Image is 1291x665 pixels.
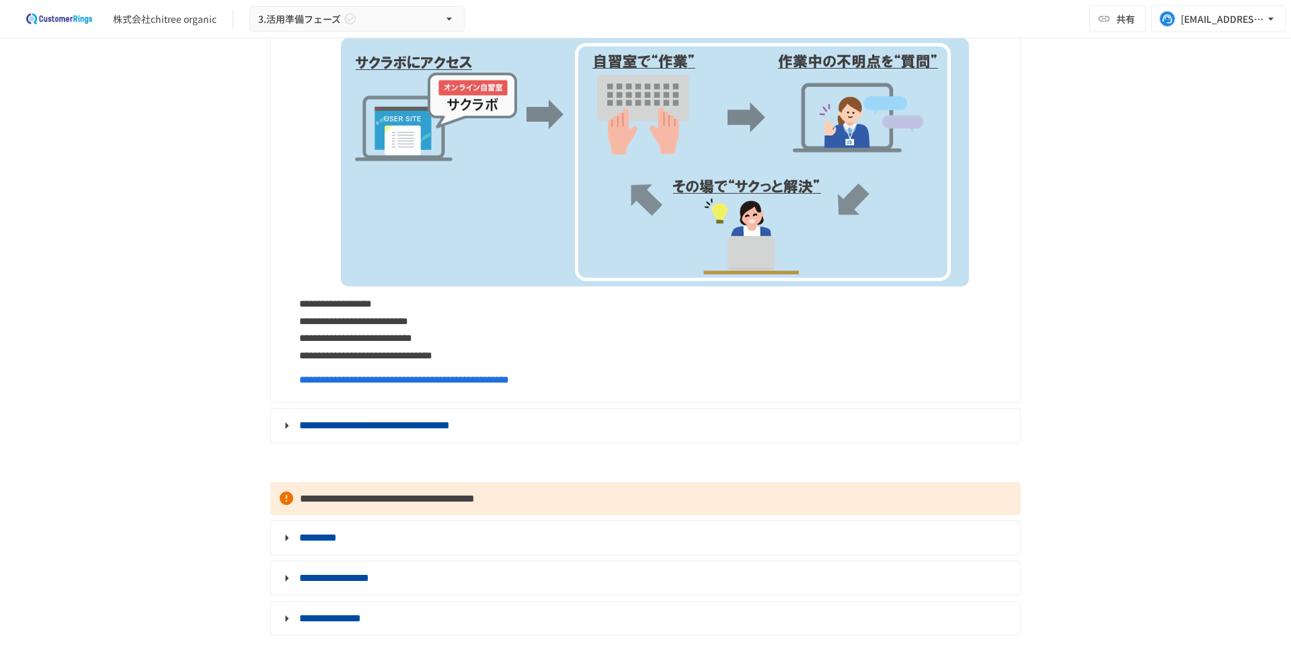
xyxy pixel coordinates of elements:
img: XMkUEqsaMpsNgGXQ9oG3AXaSkRzW6aYcgVgvWL5GqVw [336,33,972,288]
span: 共有 [1116,11,1135,26]
div: 株式会社chitree organic [113,12,217,26]
span: 3.活用準備フェーズ [258,11,341,28]
button: 3.活用準備フェーズ [249,6,465,32]
div: [EMAIL_ADDRESS][DOMAIN_NAME] [1181,11,1264,28]
button: [EMAIL_ADDRESS][DOMAIN_NAME] [1151,5,1286,32]
button: 共有 [1089,5,1146,32]
img: 2eEvPB0nRDFhy0583kMjGN2Zv6C2P7ZKCFl8C3CzR0M [16,8,102,30]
